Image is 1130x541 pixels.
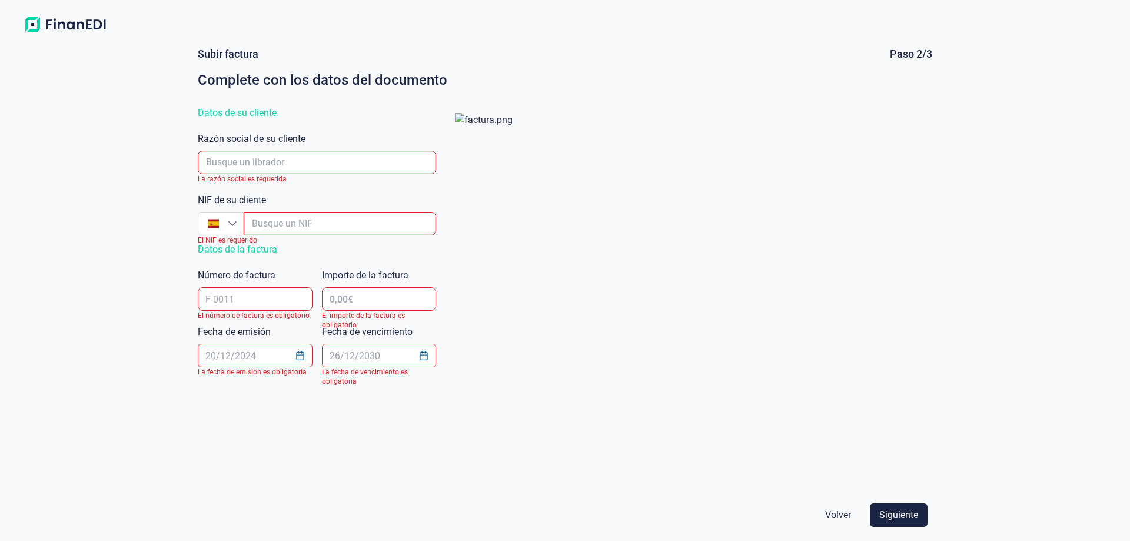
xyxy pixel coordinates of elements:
[208,218,219,229] img: ES
[198,325,271,339] label: Fecha de emisión
[322,268,408,283] label: Importe de la factura
[890,47,932,61] div: Paso 2/3
[198,287,313,311] input: F-0011
[322,311,437,330] div: El importe de la factura es obligatorio
[413,345,436,366] button: Choose Date
[228,213,242,235] div: Busque un NIF
[198,240,436,259] div: Datos de la factura
[825,508,851,522] span: Volver
[455,113,923,127] img: factura.png
[198,174,436,184] div: La razón social es requerida
[198,235,436,245] div: El NIF es requerido
[198,47,258,61] div: Subir factura
[198,71,932,89] div: Complete con los datos del documento
[198,268,275,283] label: Número de factura
[198,104,436,122] div: Datos de su cliente
[244,213,436,235] input: Busque un NIF
[322,367,437,386] div: La fecha de vencimiento es obligatoria
[198,311,313,320] div: El número de factura es obligatorio
[322,325,413,339] label: Fecha de vencimiento
[198,193,266,207] label: NIF de su cliente
[289,345,311,366] button: Choose Date
[870,503,928,527] button: Siguiente
[322,287,437,311] input: 0,00€
[879,508,918,522] span: Siguiente
[198,367,313,377] div: La fecha de emisión es obligatoria
[19,14,112,35] img: Logo de aplicación
[816,503,860,527] button: Volver
[198,151,436,174] input: Busque un librador
[198,344,313,367] input: 20/12/2024
[322,344,437,367] input: 26/12/2030
[198,132,305,146] label: Razón social de su cliente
